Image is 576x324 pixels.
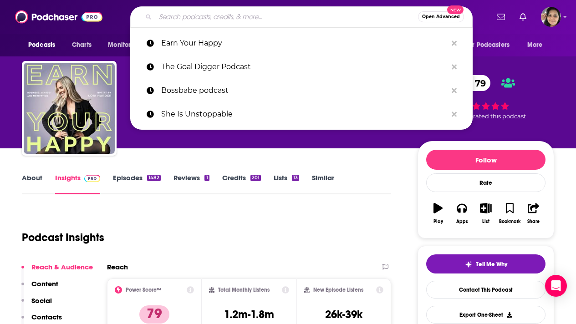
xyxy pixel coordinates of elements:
button: open menu [521,36,554,54]
a: InsightsPodchaser Pro [55,173,100,194]
a: Contact This Podcast [426,281,545,299]
h3: 26k-39k [325,308,362,321]
p: Content [31,279,58,288]
span: 79 [466,75,490,91]
div: 1482 [147,175,161,181]
span: New [447,5,464,14]
span: For Podcasters [466,39,510,51]
div: 13 [292,175,299,181]
button: Show profile menu [541,7,561,27]
span: Podcasts [28,39,55,51]
div: Rate [426,173,545,192]
a: The Goal Digger Podcast [130,55,473,79]
img: User Profile [541,7,561,27]
button: Open AdvancedNew [418,11,464,22]
img: Podchaser - Follow, Share and Rate Podcasts [15,8,102,25]
button: open menu [22,36,67,54]
h1: Podcast Insights [22,231,104,244]
button: open menu [460,36,523,54]
button: List [474,197,498,230]
div: Bookmark [499,219,520,224]
h2: Reach [107,263,128,271]
p: Contacts [31,313,62,321]
a: Credits201 [222,173,261,194]
button: Content [21,279,58,296]
div: Open Intercom Messenger [545,275,567,297]
p: Social [31,296,52,305]
a: Show notifications dropdown [493,9,509,25]
a: Show notifications dropdown [516,9,530,25]
button: Social [21,296,52,313]
h2: New Episode Listens [313,287,363,293]
span: Logged in as shelbyjanner [541,7,561,27]
a: Reviews1 [173,173,209,194]
div: 1 [204,175,209,181]
p: She Is Unstoppable [161,102,447,126]
div: Search podcasts, credits, & more... [130,6,473,27]
button: Reach & Audience [21,263,93,279]
div: Share [527,219,540,224]
span: Tell Me Why [476,261,507,268]
button: tell me why sparkleTell Me Why [426,254,545,273]
div: 79 3 peoplerated this podcast [418,69,554,126]
a: 79 [457,75,490,91]
a: About [22,173,42,194]
div: Play [433,219,443,224]
div: Apps [456,219,468,224]
span: Monitoring [108,39,140,51]
h2: Total Monthly Listens [218,287,270,293]
div: List [482,219,489,224]
button: Follow [426,150,545,170]
input: Search podcasts, credits, & more... [155,10,418,24]
a: Bossbabe podcast [130,79,473,102]
button: Export One-Sheet [426,306,545,324]
button: open menu [102,36,152,54]
a: Similar [312,173,334,194]
img: Earn Your Happy [24,63,115,154]
span: Charts [72,39,92,51]
span: Open Advanced [422,15,460,19]
button: Bookmark [498,197,521,230]
p: 79 [139,305,169,324]
div: 201 [250,175,261,181]
p: Earn Your Happy [161,31,447,55]
button: Apps [450,197,474,230]
img: Podchaser Pro [84,175,100,182]
span: More [527,39,543,51]
a: She Is Unstoppable [130,102,473,126]
a: Episodes1482 [113,173,161,194]
a: Earn Your Happy [130,31,473,55]
h2: Power Score™ [126,287,161,293]
a: Lists13 [274,173,299,194]
p: Bossbabe podcast [161,79,447,102]
h3: 1.2m-1.8m [224,308,274,321]
p: The Goal Digger Podcast [161,55,447,79]
a: Charts [66,36,97,54]
p: Reach & Audience [31,263,93,271]
button: Share [522,197,545,230]
button: Play [426,197,450,230]
img: tell me why sparkle [465,261,472,268]
span: rated this podcast [473,113,526,120]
